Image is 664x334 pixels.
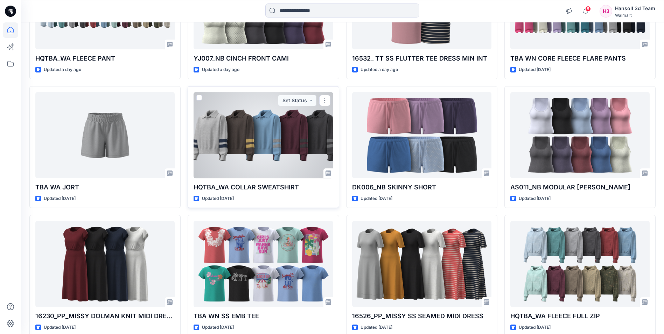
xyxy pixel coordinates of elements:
[510,221,650,307] a: HQTBA_WA FLEECE FULL ZIP
[44,66,81,74] p: Updated a day ago
[44,195,76,202] p: Updated [DATE]
[35,92,175,178] a: TBA WA JORT
[585,6,591,12] span: 8
[194,182,333,192] p: HQTBA_WA COLLAR SWEATSHIRT
[35,221,175,307] a: 16230_PP_MISSY DOLMAN KNIT MIDI DRESS
[352,182,491,192] p: DK006_NB SKINNY SHORT
[510,311,650,321] p: HQTBA_WA FLEECE FULL ZIP
[510,182,650,192] p: AS011_NB MODULAR [PERSON_NAME]
[202,66,239,74] p: Updated a day ago
[600,5,612,18] div: H3
[35,311,175,321] p: 16230_PP_MISSY DOLMAN KNIT MIDI DRESS
[352,221,491,307] a: 16526_PP_MISSY SS SEAMED MIDI DRESS
[44,324,76,331] p: Updated [DATE]
[519,66,551,74] p: Updated [DATE]
[194,54,333,63] p: YJ007_NB CINCH FRONT CAMI
[35,54,175,63] p: HQTBA_WA FLEECE PANT
[202,195,234,202] p: Updated [DATE]
[352,311,491,321] p: 16526_PP_MISSY SS SEAMED MIDI DRESS
[615,13,655,18] div: Walmart
[194,92,333,178] a: HQTBA_WA COLLAR SWEATSHIRT
[352,92,491,178] a: DK006_NB SKINNY SHORT
[194,311,333,321] p: TBA WN SS EMB TEE
[361,324,392,331] p: Updated [DATE]
[352,54,491,63] p: 16532_ TT SS FLUTTER TEE DRESS MIN INT
[202,324,234,331] p: Updated [DATE]
[35,182,175,192] p: TBA WA JORT
[615,4,655,13] div: Hansoll 3d Team
[194,221,333,307] a: TBA WN SS EMB TEE
[510,92,650,178] a: AS011_NB MODULAR TAMI
[519,195,551,202] p: Updated [DATE]
[361,195,392,202] p: Updated [DATE]
[510,54,650,63] p: TBA WN CORE FLEECE FLARE PANTS
[519,324,551,331] p: Updated [DATE]
[361,66,398,74] p: Updated a day ago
